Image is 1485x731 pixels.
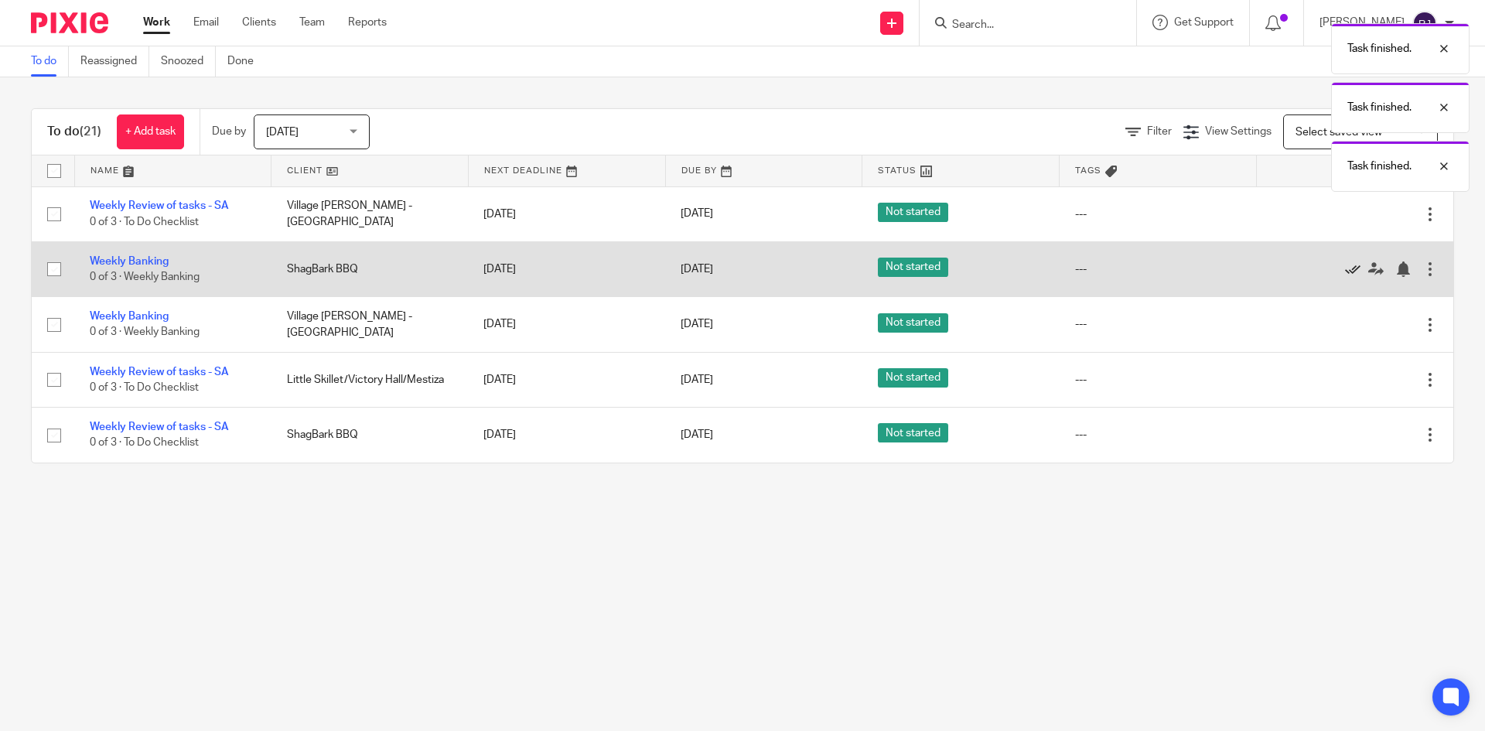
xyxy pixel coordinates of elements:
[468,186,665,241] td: [DATE]
[31,12,108,33] img: Pixie
[1347,41,1412,56] p: Task finished.
[1075,316,1241,332] div: ---
[1075,261,1241,277] div: ---
[878,423,948,442] span: Not started
[681,319,713,330] span: [DATE]
[90,200,229,211] a: Weekly Review of tasks - SA
[212,124,246,139] p: Due by
[1075,427,1241,442] div: ---
[271,297,469,352] td: Village [PERSON_NAME] - [GEOGRAPHIC_DATA]
[271,186,469,241] td: Village [PERSON_NAME] - [GEOGRAPHIC_DATA]
[227,46,265,77] a: Done
[161,46,216,77] a: Snoozed
[1347,159,1412,174] p: Task finished.
[878,368,948,388] span: Not started
[468,352,665,407] td: [DATE]
[878,313,948,333] span: Not started
[90,256,169,267] a: Weekly Banking
[90,327,200,338] span: 0 of 3 · Weekly Banking
[90,217,199,227] span: 0 of 3 · To Do Checklist
[878,203,948,222] span: Not started
[266,127,299,138] span: [DATE]
[271,241,469,296] td: ShagBark BBQ
[348,15,387,30] a: Reports
[80,46,149,77] a: Reassigned
[90,311,169,322] a: Weekly Banking
[90,367,229,377] a: Weekly Review of tasks - SA
[681,374,713,385] span: [DATE]
[1075,207,1241,222] div: ---
[271,408,469,463] td: ShagBark BBQ
[47,124,101,140] h1: To do
[117,114,184,149] a: + Add task
[681,209,713,220] span: [DATE]
[80,125,101,138] span: (21)
[468,408,665,463] td: [DATE]
[90,272,200,282] span: 0 of 3 · Weekly Banking
[271,352,469,407] td: Little Skillet/Victory Hall/Mestiza
[143,15,170,30] a: Work
[468,297,665,352] td: [DATE]
[468,241,665,296] td: [DATE]
[1075,372,1241,388] div: ---
[1347,100,1412,115] p: Task finished.
[193,15,219,30] a: Email
[299,15,325,30] a: Team
[1345,261,1368,277] a: Mark as done
[1412,11,1437,36] img: svg%3E
[90,422,229,432] a: Weekly Review of tasks - SA
[242,15,276,30] a: Clients
[681,429,713,440] span: [DATE]
[90,382,199,393] span: 0 of 3 · To Do Checklist
[681,264,713,275] span: [DATE]
[90,438,199,449] span: 0 of 3 · To Do Checklist
[31,46,69,77] a: To do
[878,258,948,277] span: Not started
